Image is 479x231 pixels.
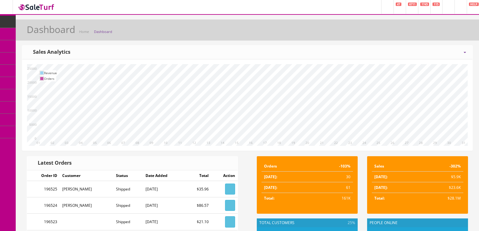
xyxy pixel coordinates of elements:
td: Customer [60,170,113,181]
div: Total Customers [257,218,358,227]
td: 196525 [27,181,60,197]
td: Orders [262,161,308,172]
td: [PERSON_NAME] [60,197,113,214]
td: 196523 [27,214,60,230]
strong: [DATE]: [264,185,277,190]
td: Total [185,170,211,181]
a: Home [79,29,89,34]
td: Revenue [44,70,57,76]
td: Action [211,170,238,181]
td: $35.96 [185,181,211,197]
strong: [DATE]: [374,174,388,179]
td: $23.6K [418,182,464,193]
span: 6711 [408,3,417,6]
td: 161K [308,193,353,204]
td: Sales [372,161,418,172]
td: -103% [308,161,353,172]
td: $86.57 [185,197,211,214]
td: [DATE] [143,214,185,230]
td: Shipped [113,197,143,214]
td: [DATE] [143,181,185,197]
td: -302% [418,161,464,172]
a: Dashboard [94,29,112,34]
td: Orders [44,76,57,81]
div: People Online [367,218,468,227]
h3: Sales Analytics [29,49,70,55]
td: Shipped [113,214,143,230]
td: $5.9K [418,172,464,182]
td: $21.10 [185,214,211,230]
strong: Total: [264,195,274,201]
td: Date Added [143,170,185,181]
h3: Latest Orders [33,160,72,166]
td: Order ID [27,170,60,181]
span: HELP [469,3,479,6]
img: SaleTurf [18,3,55,11]
span: 47 [396,3,401,6]
h1: Dashboard [27,24,75,35]
td: [DATE] [143,197,185,214]
td: [PERSON_NAME] [60,181,113,197]
span: 25% [346,220,355,226]
td: $28.1M [418,193,464,204]
td: 30 [308,172,353,182]
td: 61 [308,182,353,193]
span: 115 [432,3,440,6]
strong: Total: [374,195,385,201]
td: 196524 [27,197,60,214]
td: Status [113,170,143,181]
span: 1745 [420,3,429,6]
strong: [DATE]: [374,185,388,190]
td: Shipped [113,181,143,197]
strong: [DATE]: [264,174,277,179]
